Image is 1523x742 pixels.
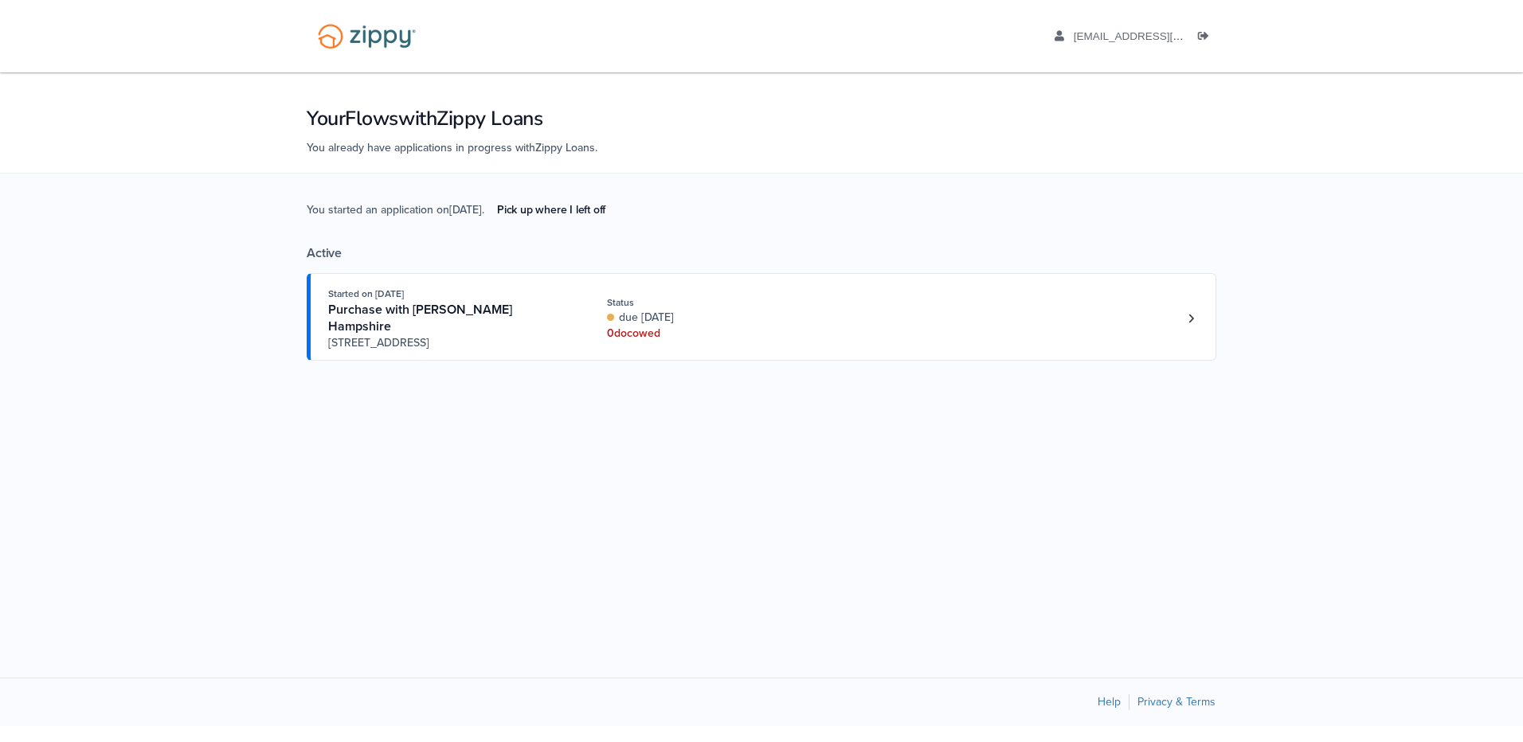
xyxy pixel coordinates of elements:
a: Open loan 4223940 [307,273,1216,361]
div: Status [607,295,820,310]
a: Privacy & Terms [1137,695,1216,709]
a: Pick up where I left off [484,197,618,223]
a: edit profile [1055,30,1256,46]
img: Logo [307,16,426,57]
a: Loan number 4223940 [1179,307,1203,330]
div: due [DATE] [607,310,820,326]
span: [STREET_ADDRESS] [328,335,571,351]
h1: Your Flows with Zippy Loans [307,105,1216,132]
span: You already have applications in progress with Zippy Loans . [307,141,597,154]
span: You started an application on [DATE] . [307,201,618,245]
span: roberthampshire@hotmail.com [1074,30,1256,42]
div: 0 doc owed [607,326,820,342]
span: Purchase with [PERSON_NAME] Hampshire [328,302,512,334]
div: Active [307,245,1216,261]
span: Started on [DATE] [328,288,404,299]
a: Help [1098,695,1121,709]
a: Log out [1198,30,1216,46]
